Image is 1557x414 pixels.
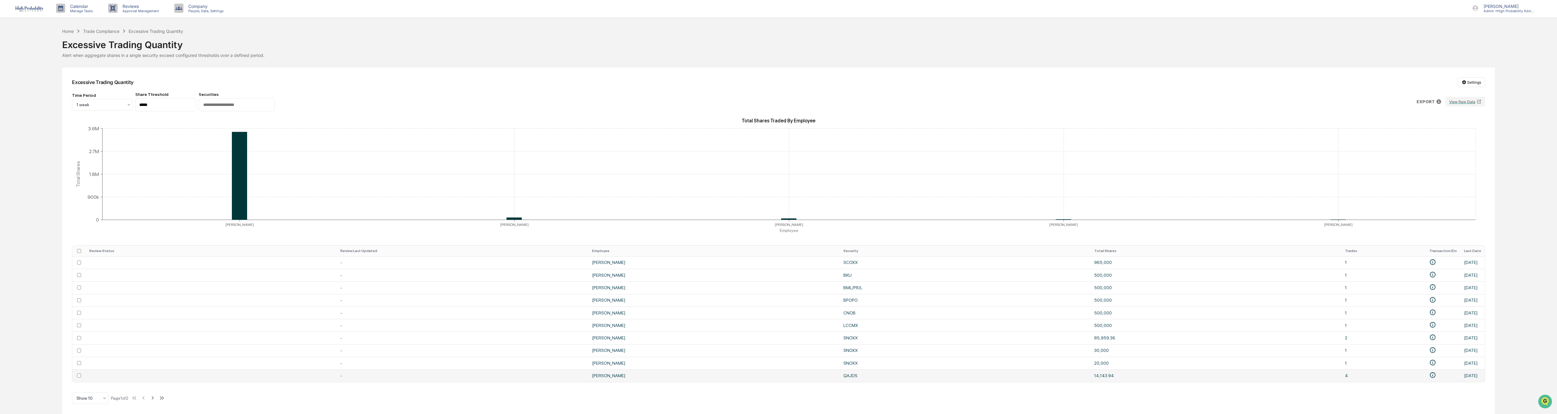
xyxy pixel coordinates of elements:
[61,103,74,108] span: Pylon
[62,34,1495,50] div: Excessive Trading Quantity
[588,369,840,382] td: [PERSON_NAME]
[1050,222,1078,226] tspan: [PERSON_NAME]
[588,344,840,357] td: [PERSON_NAME]
[1091,332,1341,344] td: 85,959.36
[1324,222,1353,226] tspan: [PERSON_NAME]
[111,396,128,401] div: Page 1 of 2
[44,77,49,82] div: 🗄️
[135,92,196,97] div: Share Threshold
[1460,344,1485,357] td: [DATE]
[337,307,588,319] td: -
[21,53,77,58] div: We're available if you need us!
[843,249,1087,253] div: Security
[43,103,74,108] a: Powered byPylon
[337,332,588,344] td: -
[89,148,99,154] tspan: 2.7M
[592,249,836,253] div: Employee
[1460,281,1485,294] td: [DATE]
[72,93,133,98] div: Time Period
[89,171,99,177] tspan: 1.8M
[42,74,78,85] a: 🗄️Attestations
[337,344,588,357] td: -
[1091,269,1341,281] td: 500,000
[1341,344,1425,357] td: 1
[21,47,100,53] div: Start new chat
[12,77,39,83] span: Preclearance
[1460,332,1485,344] td: [DATE]
[840,307,1091,319] td: CNOB
[1460,319,1485,332] td: [DATE]
[1341,269,1425,281] td: 1
[1341,307,1425,319] td: 1
[840,357,1091,369] td: SNOXX
[337,281,588,294] td: -
[840,281,1091,294] td: BML/PR/L
[1429,359,1436,366] svg: • Plaid-7VErYpvdz4UpVgVkZLNoSBdpmLDNYwFYBRrdQ
[129,29,183,34] div: Excessive Trading Quantity
[337,269,588,281] td: -
[588,256,840,269] td: [PERSON_NAME]
[1094,249,1338,253] div: Total Shares
[87,194,99,200] tspan: 900k
[337,357,588,369] td: -
[337,294,588,307] td: -
[6,47,17,58] img: 1746055101610-c473b297-6a78-478c-a979-82029cc54cd1
[15,5,44,11] img: logo
[1429,309,1436,316] svg: • Plaid-LM18nKm71DIEKBdxJ4pbSbKMmwK88BtPw7ozm
[840,269,1091,281] td: BKU
[1345,249,1422,253] div: Trades
[588,357,840,369] td: [PERSON_NAME]
[1341,357,1425,369] td: 1
[83,29,119,34] div: Trade Compliance
[1445,97,1485,107] button: View Raw Data
[1091,256,1341,269] td: 965,000
[840,344,1091,357] td: SNOXX
[1091,319,1341,332] td: 500,000
[588,307,840,319] td: [PERSON_NAME]
[588,294,840,307] td: [PERSON_NAME]
[1429,321,1436,328] svg: • Plaid-6wEPQOBZERIj5LnxOM36s9KgJaKMMrH95K07N
[1091,307,1341,319] td: 500,000
[1537,394,1554,410] iframe: Open customer support
[1460,369,1485,382] td: [DATE]
[4,74,42,85] a: 🖐️Preclearance
[118,9,162,13] p: Approval Management
[6,77,11,82] div: 🖐️
[89,249,333,253] div: Review Status
[183,4,227,9] p: Company
[1429,334,1436,341] svg: • Plaid-OgjV5eKo5RCwbxb7ZD7xT6rRaPvVdgHVVRNmN • Plaid-bAye13Vg10hxnMnZyzZMSK4VPExgwqiggYd7q
[1429,284,1436,290] svg: • Plaid-1rAwxbzLAQtKarBpEXD4cBZVvaZRRXIqKDbkq
[88,125,99,131] tspan: 3.6M
[1429,372,1436,378] svg: • Plaid-3D698n7wyBuK1A3YBNQqTxBQw3OjdkIzJkMyD • Plaid-VppbA4QDa5h6zgVJ3B4MU6BEjvDgrjfaBAkDj • Pla...
[337,319,588,332] td: -
[780,228,798,233] tspan: Employee
[65,9,96,13] p: Manage Tasks
[1429,249,1457,253] div: Transaction IDs
[337,256,588,269] td: -
[75,161,81,187] tspan: Total Shares
[1479,4,1535,9] p: [PERSON_NAME]
[500,222,529,226] tspan: [PERSON_NAME]
[199,92,275,97] div: Securities
[1341,256,1425,269] td: 1
[1479,9,1535,13] p: Admin • High Probability Advisors, LLC
[62,29,74,34] div: Home
[12,88,38,94] span: Data Lookup
[337,369,588,382] td: -
[4,86,41,97] a: 🔎Data Lookup
[588,281,840,294] td: [PERSON_NAME]
[183,9,227,13] p: People, Data, Settings
[1429,259,1436,265] svg: • Plaid-wL7v5kjm7AHnv0rKXQMYh4DnAODKKoUM1XdAR
[1091,369,1341,382] td: 14,143.94
[1429,347,1436,353] svg: • Plaid-mN31qqZ5rXCYMr5mQwm7iArzNM3v0MC4O5yDk
[1341,332,1425,344] td: 2
[96,217,99,223] tspan: 0
[1460,256,1485,269] td: [DATE]
[1091,294,1341,307] td: 500,000
[1417,99,1435,104] p: EXPORT
[1091,344,1341,357] td: 30,000
[72,79,133,85] div: Excessive Trading Quantity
